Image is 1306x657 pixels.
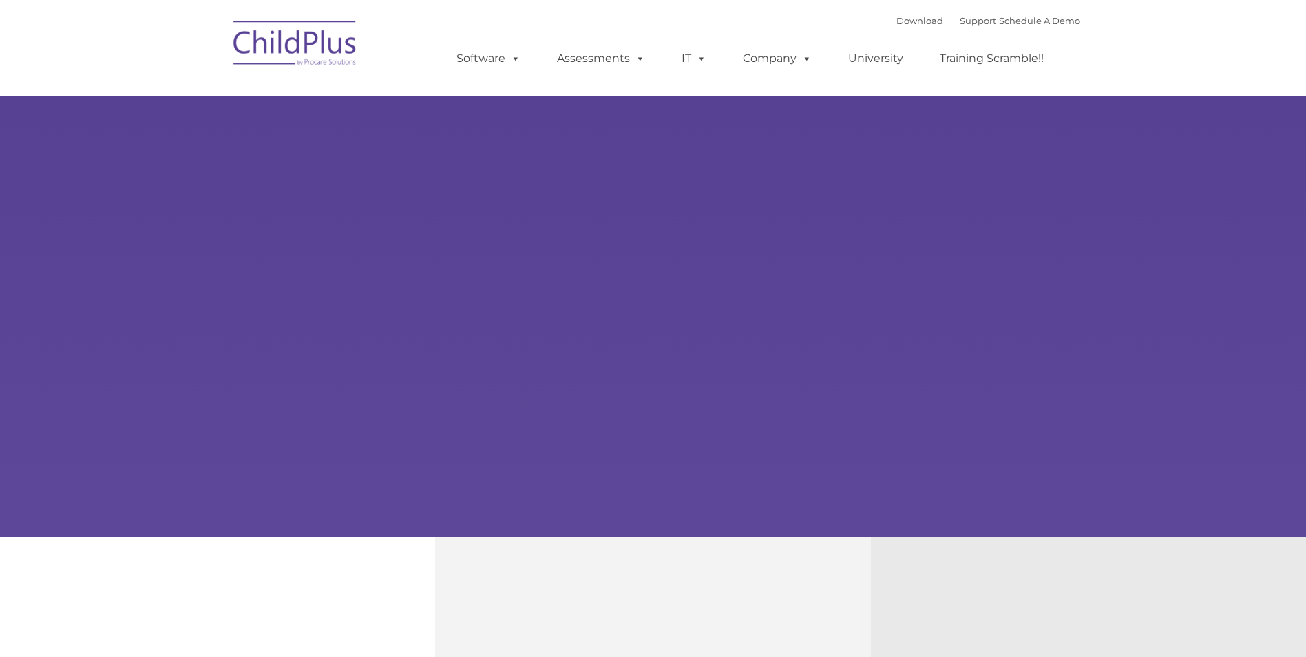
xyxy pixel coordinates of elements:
a: Training Scramble!! [926,45,1057,72]
a: Support [960,15,996,26]
a: Software [443,45,534,72]
img: ChildPlus by Procare Solutions [227,11,364,80]
font: | [896,15,1080,26]
a: Assessments [543,45,659,72]
a: Download [896,15,943,26]
a: Schedule A Demo [999,15,1080,26]
a: IT [668,45,720,72]
a: University [834,45,917,72]
a: Company [729,45,825,72]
